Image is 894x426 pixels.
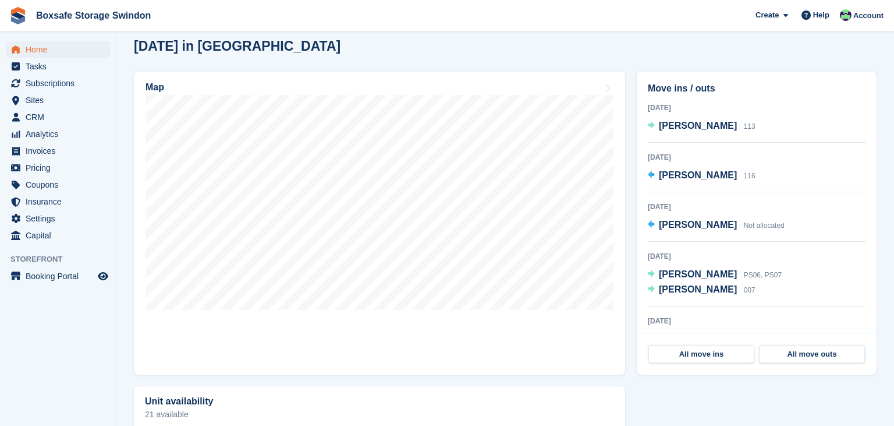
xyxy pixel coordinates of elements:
[659,121,737,131] span: [PERSON_NAME]
[6,160,110,176] a: menu
[648,267,782,283] a: [PERSON_NAME] PS06, PS07
[648,119,755,134] a: [PERSON_NAME] 113
[6,268,110,284] a: menu
[648,168,755,184] a: [PERSON_NAME] 116
[26,75,95,91] span: Subscriptions
[813,9,829,21] span: Help
[26,92,95,108] span: Sites
[853,10,884,22] span: Account
[648,345,754,364] a: All move ins
[648,251,865,262] div: [DATE]
[26,143,95,159] span: Invoices
[6,75,110,91] a: menu
[6,177,110,193] a: menu
[744,271,782,279] span: PS06, PS07
[744,221,785,230] span: Not allocated
[648,218,785,233] a: [PERSON_NAME] Not allocated
[146,82,164,93] h2: Map
[648,283,755,298] a: [PERSON_NAME] 007
[6,41,110,58] a: menu
[840,9,852,21] img: Kim Virabi
[26,210,95,227] span: Settings
[648,316,865,326] div: [DATE]
[10,254,116,265] span: Storefront
[26,58,95,75] span: Tasks
[31,6,155,25] a: Boxsafe Storage Swindon
[659,170,737,180] span: [PERSON_NAME]
[6,109,110,125] a: menu
[6,126,110,142] a: menu
[6,210,110,227] a: menu
[6,58,110,75] a: menu
[648,152,865,163] div: [DATE]
[6,193,110,210] a: menu
[26,41,95,58] span: Home
[26,193,95,210] span: Insurance
[659,284,737,294] span: [PERSON_NAME]
[26,268,95,284] span: Booking Portal
[659,220,737,230] span: [PERSON_NAME]
[6,92,110,108] a: menu
[648,103,865,113] div: [DATE]
[26,177,95,193] span: Coupons
[759,345,865,364] a: All move outs
[744,286,755,294] span: 007
[648,82,865,96] h2: Move ins / outs
[6,227,110,244] a: menu
[26,109,95,125] span: CRM
[744,172,755,180] span: 116
[26,227,95,244] span: Capital
[134,72,625,375] a: Map
[659,269,737,279] span: [PERSON_NAME]
[6,143,110,159] a: menu
[145,396,213,407] h2: Unit availability
[145,410,614,418] p: 21 available
[26,126,95,142] span: Analytics
[648,202,865,212] div: [DATE]
[26,160,95,176] span: Pricing
[96,269,110,283] a: Preview store
[9,7,27,24] img: stora-icon-8386f47178a22dfd0bd8f6a31ec36ba5ce8667c1dd55bd0f319d3a0aa187defe.svg
[134,38,340,54] h2: [DATE] in [GEOGRAPHIC_DATA]
[755,9,779,21] span: Create
[744,122,755,131] span: 113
